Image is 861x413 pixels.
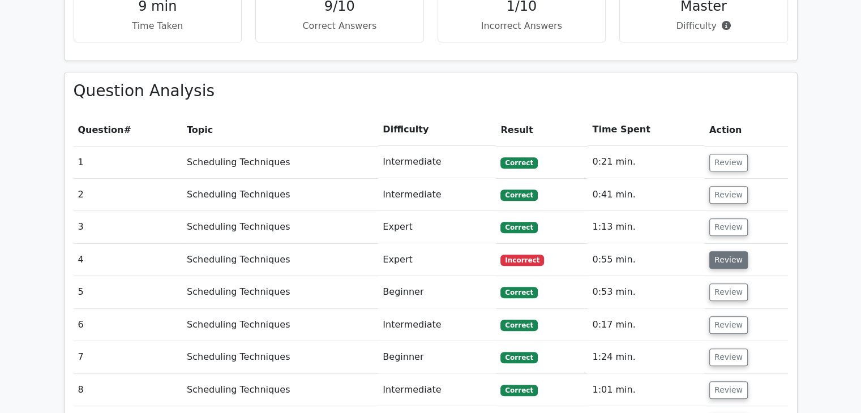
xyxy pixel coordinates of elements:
[74,244,183,276] td: 4
[74,146,183,178] td: 1
[78,124,124,135] span: Question
[74,309,183,341] td: 6
[496,114,588,146] th: Result
[629,19,778,33] p: Difficulty
[500,255,544,266] span: Incorrect
[500,352,537,363] span: Correct
[74,211,183,243] td: 3
[378,341,496,373] td: Beginner
[182,276,378,308] td: Scheduling Techniques
[500,287,537,298] span: Correct
[588,244,705,276] td: 0:55 min.
[588,374,705,406] td: 1:01 min.
[588,309,705,341] td: 0:17 min.
[588,146,705,178] td: 0:21 min.
[588,211,705,243] td: 1:13 min.
[709,154,748,171] button: Review
[74,276,183,308] td: 5
[447,19,597,33] p: Incorrect Answers
[500,385,537,396] span: Correct
[378,276,496,308] td: Beginner
[500,222,537,233] span: Correct
[588,276,705,308] td: 0:53 min.
[182,179,378,211] td: Scheduling Techniques
[182,114,378,146] th: Topic
[378,179,496,211] td: Intermediate
[74,341,183,373] td: 7
[709,381,748,399] button: Review
[74,179,183,211] td: 2
[709,316,748,334] button: Review
[378,211,496,243] td: Expert
[588,179,705,211] td: 0:41 min.
[74,114,183,146] th: #
[709,186,748,204] button: Review
[588,341,705,373] td: 1:24 min.
[74,374,183,406] td: 8
[182,211,378,243] td: Scheduling Techniques
[500,157,537,169] span: Correct
[709,349,748,366] button: Review
[705,114,788,146] th: Action
[265,19,414,33] p: Correct Answers
[378,244,496,276] td: Expert
[378,114,496,146] th: Difficulty
[83,19,233,33] p: Time Taken
[74,81,788,101] h3: Question Analysis
[182,374,378,406] td: Scheduling Techniques
[709,283,748,301] button: Review
[182,309,378,341] td: Scheduling Techniques
[182,146,378,178] td: Scheduling Techniques
[709,218,748,236] button: Review
[182,341,378,373] td: Scheduling Techniques
[500,320,537,331] span: Correct
[709,251,748,269] button: Review
[378,309,496,341] td: Intermediate
[378,374,496,406] td: Intermediate
[500,190,537,201] span: Correct
[378,146,496,178] td: Intermediate
[182,244,378,276] td: Scheduling Techniques
[588,114,705,146] th: Time Spent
